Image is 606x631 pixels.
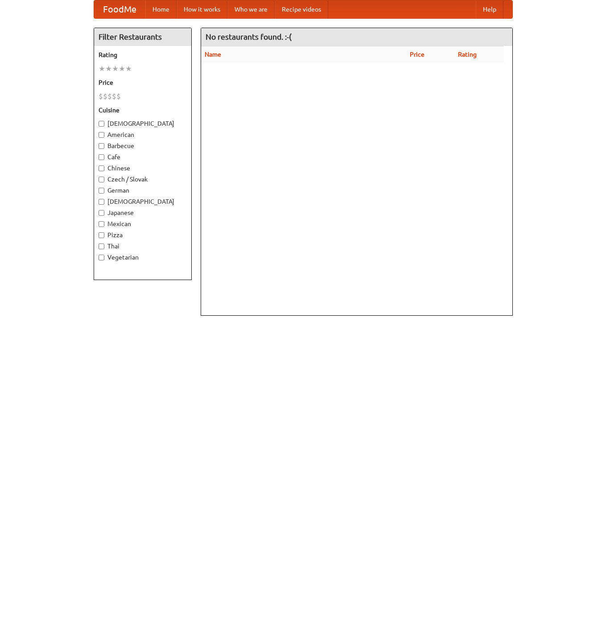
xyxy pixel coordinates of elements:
[145,0,177,18] a: Home
[99,165,104,171] input: Chinese
[99,64,105,74] li: ★
[206,33,292,41] ng-pluralize: No restaurants found. :-(
[99,255,104,260] input: Vegetarian
[99,175,187,184] label: Czech / Slovak
[476,0,503,18] a: Help
[458,51,477,58] a: Rating
[99,50,187,59] h5: Rating
[99,121,104,127] input: [DEMOGRAPHIC_DATA]
[275,0,328,18] a: Recipe videos
[99,91,103,101] li: $
[112,64,119,74] li: ★
[99,186,187,195] label: German
[112,91,116,101] li: $
[99,232,104,238] input: Pizza
[99,208,187,217] label: Japanese
[99,199,104,205] input: [DEMOGRAPHIC_DATA]
[99,143,104,149] input: Barbecue
[125,64,132,74] li: ★
[99,242,187,251] label: Thai
[99,188,104,194] input: German
[99,219,187,228] label: Mexican
[103,91,107,101] li: $
[99,78,187,87] h5: Price
[99,164,187,173] label: Chinese
[99,130,187,139] label: American
[410,51,425,58] a: Price
[99,243,104,249] input: Thai
[205,51,221,58] a: Name
[99,106,187,115] h5: Cuisine
[99,177,104,182] input: Czech / Slovak
[99,154,104,160] input: Cafe
[99,210,104,216] input: Japanese
[99,221,104,227] input: Mexican
[99,197,187,206] label: [DEMOGRAPHIC_DATA]
[99,141,187,150] label: Barbecue
[177,0,227,18] a: How it works
[116,91,121,101] li: $
[227,0,275,18] a: Who we are
[107,91,112,101] li: $
[94,0,145,18] a: FoodMe
[99,153,187,161] label: Cafe
[99,231,187,239] label: Pizza
[99,253,187,262] label: Vegetarian
[119,64,125,74] li: ★
[105,64,112,74] li: ★
[99,132,104,138] input: American
[94,28,191,46] h4: Filter Restaurants
[99,119,187,128] label: [DEMOGRAPHIC_DATA]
